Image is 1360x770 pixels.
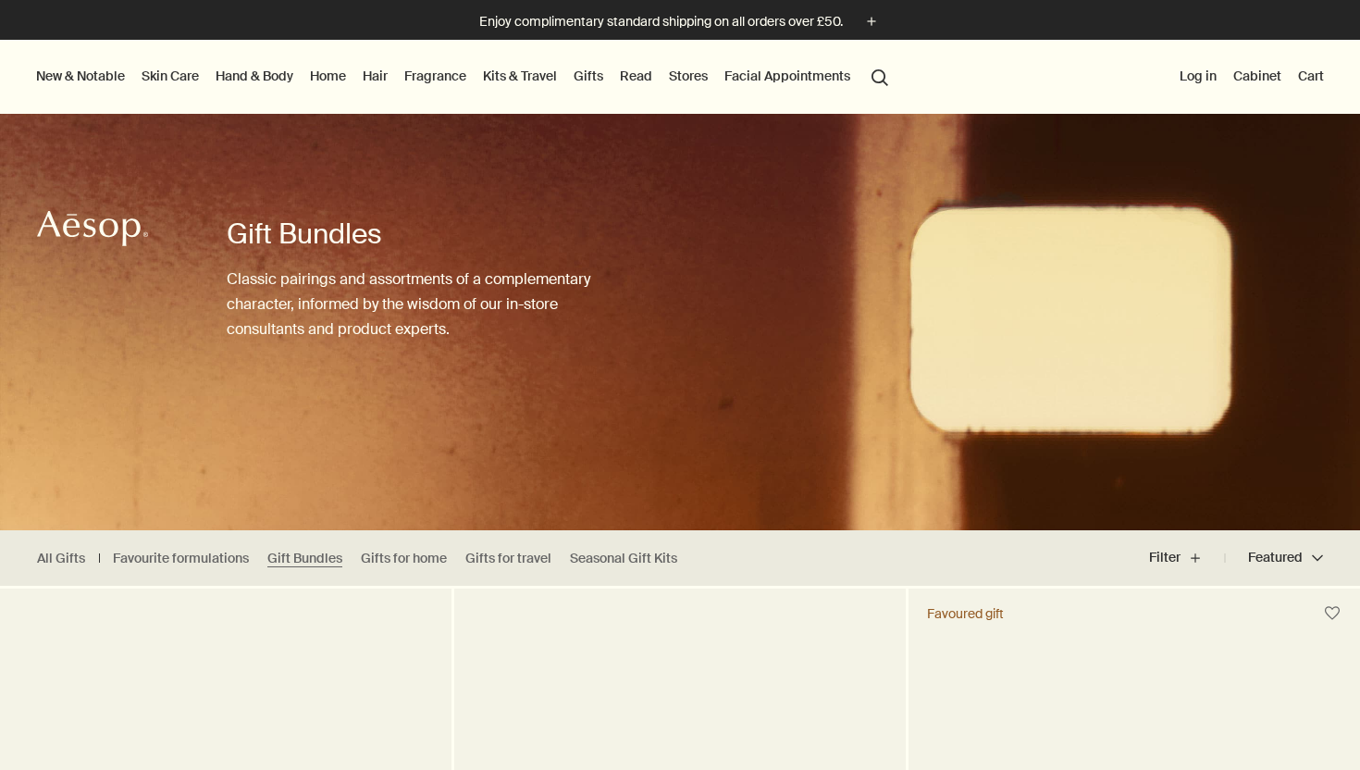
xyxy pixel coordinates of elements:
button: Filter [1149,536,1225,580]
button: Log in [1176,64,1220,88]
button: Enjoy complimentary standard shipping on all orders over £50. [479,11,882,32]
a: Aesop [32,205,153,256]
a: Gifts for home [361,550,447,567]
a: Gifts [570,64,607,88]
a: Gifts for travel [465,550,551,567]
a: Cabinet [1230,64,1285,88]
a: Home [306,64,350,88]
button: Stores [665,64,711,88]
p: Classic pairings and assortments of a complementary character, informed by the wisdom of our in-s... [227,267,606,342]
button: Cart [1294,64,1328,88]
a: Gift Bundles [267,550,342,567]
h1: Gift Bundles [227,216,606,253]
button: New & Notable [32,64,129,88]
a: Favourite formulations [113,550,249,567]
a: All Gifts [37,550,85,567]
a: Skin Care [138,64,203,88]
nav: supplementary [1176,40,1328,114]
a: Hair [359,64,391,88]
a: Kits & Travel [479,64,561,88]
a: Read [616,64,656,88]
button: Save to cabinet [1316,597,1349,630]
a: Fragrance [401,64,470,88]
a: Seasonal Gift Kits [570,550,677,567]
a: Facial Appointments [721,64,854,88]
nav: primary [32,40,896,114]
p: Enjoy complimentary standard shipping on all orders over £50. [479,12,843,31]
svg: Aesop [37,210,148,247]
div: Favoured gift [927,605,1004,622]
button: Featured [1225,536,1323,580]
a: Hand & Body [212,64,297,88]
button: Open search [863,58,896,93]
